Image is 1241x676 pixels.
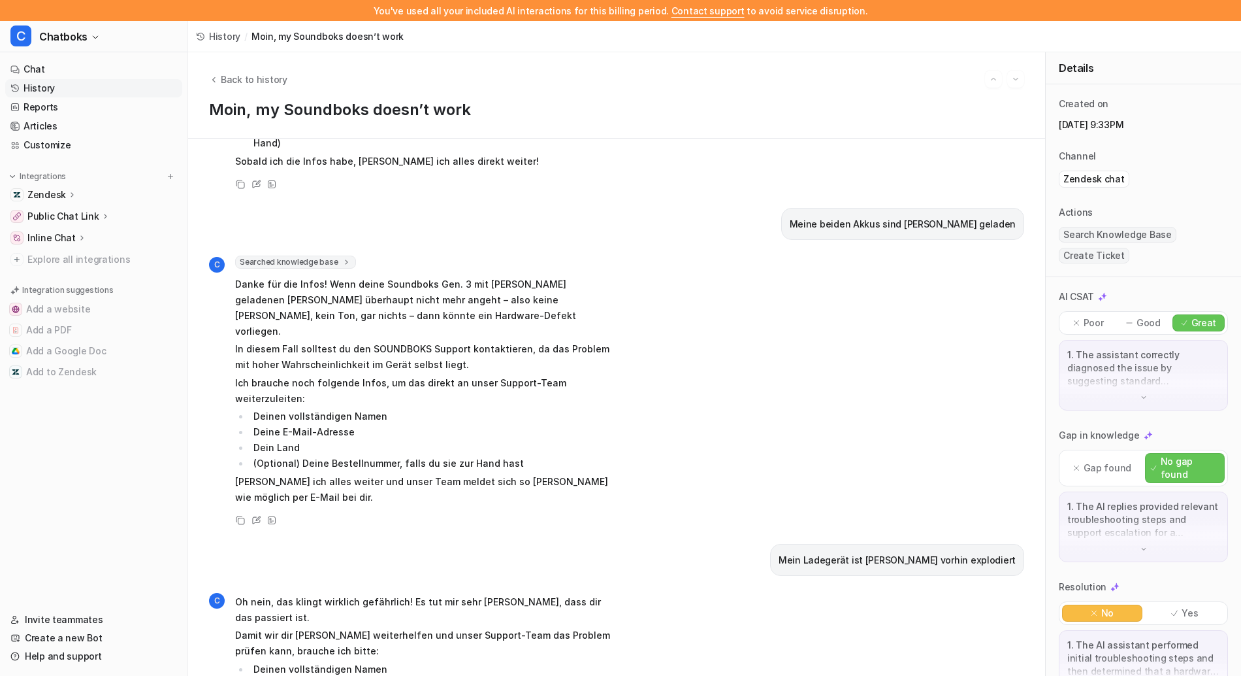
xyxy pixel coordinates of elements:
[235,375,617,407] p: Ich brauche noch folgende Infos, um das direkt an unser Support-Team weiterzuleiten:
[209,101,1024,120] h1: Moin, my Soundboks doesn’t work
[1059,118,1228,131] p: [DATE] 9:33PM
[1059,227,1176,243] span: Search Knowledge Base
[1046,52,1241,84] div: Details
[244,29,248,43] span: /
[235,277,617,339] p: Danke für die Infos! Wenn deine Soundboks Gen. 3 mit [PERSON_NAME] geladenen [PERSON_NAME] überha...
[166,172,175,181] img: menu_add.svg
[1139,393,1148,402] img: down-arrow
[1084,316,1104,330] p: Poor
[1059,429,1140,442] p: Gap in knowledge
[39,27,88,46] span: Chatboks
[250,440,617,456] li: Dein Land
[209,73,287,86] button: Back to history
[251,29,404,43] span: Moin, my Soundboks doesn’t work
[1161,455,1219,481] p: No gap found
[1059,97,1108,110] p: Created on
[27,249,177,270] span: Explore all integrations
[13,234,21,242] img: Inline Chat
[27,188,66,201] p: Zendesk
[5,170,70,183] button: Integrations
[1182,607,1198,620] p: Yes
[209,593,225,609] span: C
[5,629,182,647] a: Create a new Bot
[235,594,617,626] p: Oh nein, das klingt wirklich gefährlich! Es tut mir sehr [PERSON_NAME], dass dir das passiert ist.
[5,341,182,362] button: Add a Google DocAdd a Google Doc
[985,71,1002,88] button: Go to previous session
[13,212,21,220] img: Public Chat Link
[5,362,182,382] button: Add to ZendeskAdd to Zendesk
[10,25,31,46] span: C
[196,29,240,43] a: History
[1059,150,1096,163] p: Channel
[20,171,66,182] p: Integrations
[250,424,617,440] li: Deine E-Mail-Adresse
[235,628,617,659] p: Damit wir dir [PERSON_NAME] weiterhelfen und unser Support-Team das Problem prüfen kann, brauche ...
[235,256,356,269] span: Searched knowledge base
[5,299,182,320] button: Add a websiteAdd a website
[10,253,24,266] img: explore all integrations
[1059,290,1094,303] p: AI CSAT
[209,257,225,273] span: C
[5,647,182,666] a: Help and support
[1067,500,1219,539] p: 1. The AI replies provided relevant troubleshooting steps and support escalation for a Soundboks ...
[5,250,182,269] a: Explore all integrations
[12,347,20,355] img: Add a Google Doc
[13,191,21,199] img: Zendesk
[1059,581,1106,594] p: Resolution
[5,79,182,97] a: History
[1191,316,1217,330] p: Great
[989,73,998,85] img: Previous session
[1007,71,1024,88] button: Go to next session
[235,154,617,169] p: Sobald ich die Infos habe, [PERSON_NAME] ich alles direkt weiter!
[1067,348,1219,388] p: 1. The assistant correctly diagnosed the issue by suggesting standard troubleshooting steps for a...
[5,320,182,341] button: Add a PDFAdd a PDF
[27,231,76,245] p: Inline Chat
[1101,607,1114,620] p: No
[1059,206,1093,219] p: Actions
[250,456,617,471] li: (Optional) Deine Bestellnummer, falls du sie zur Hand hast
[5,60,182,78] a: Chat
[5,117,182,135] a: Articles
[221,73,287,86] span: Back to history
[250,409,617,424] li: Deinen vollständigen Namen
[790,216,1016,232] p: Meine beiden Akkus sind [PERSON_NAME] geladen
[12,326,20,334] img: Add a PDF
[1084,462,1131,475] p: Gap found
[5,611,182,629] a: Invite teammates
[1011,73,1020,85] img: Next session
[8,172,17,181] img: expand menu
[235,341,617,373] p: In diesem Fall solltest du den SOUNDBOKS Support kontaktieren, da das Problem mit hoher Wahrschei...
[1059,248,1129,263] span: Create Ticket
[22,284,113,296] p: Integration suggestions
[235,474,617,505] p: [PERSON_NAME] ich alles weiter und unser Team meldet sich so [PERSON_NAME] wie möglich per E-Mail...
[12,368,20,376] img: Add to Zendesk
[209,29,240,43] span: History
[1063,173,1125,186] p: Zendesk chat
[5,98,182,116] a: Reports
[12,305,20,313] img: Add a website
[779,552,1016,568] p: Mein Ladegerät ist [PERSON_NAME] vorhin explodiert
[27,210,99,223] p: Public Chat Link
[671,5,745,16] span: Contact support
[1139,545,1148,554] img: down-arrow
[5,136,182,154] a: Customize
[1136,316,1161,330] p: Good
